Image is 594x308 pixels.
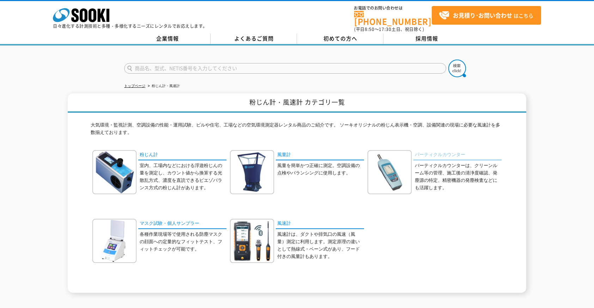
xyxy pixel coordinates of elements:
span: お電話でのお問い合わせは [354,6,432,10]
a: 粉じん計 [138,150,226,160]
input: 商品名、型式、NETIS番号を入力してください [124,63,446,74]
a: [PHONE_NUMBER] [354,11,432,25]
h1: 粉じん計・風速計 カテゴリ一覧 [68,93,526,113]
p: 風量を簡単かつ正確に測定。空調設備の点検やバランシングに使用します。 [277,162,364,177]
a: よくあるご質問 [211,33,297,44]
strong: お見積り･お問い合わせ [453,11,512,19]
a: 風速計 [276,219,364,229]
p: バーティクルカウンターは、クリーンルーム等の管理、施工後の清浄度確認、発塵源の特定、精密機器の発塵検査などにも活躍します。 [415,162,502,191]
a: お見積り･お問い合わせはこちら [432,6,541,25]
p: 室内、工場内などにおける浮遊粉じんの量を測定し、カウント値から換算する光散乱方式、濃度を直読できるピエゾバランス方式の粉じん計があります。 [140,162,226,191]
img: 風量計 [230,150,274,194]
a: 初めての方へ [297,33,383,44]
a: パーティクルカウンター [413,150,502,160]
img: 粉じん計 [92,150,137,194]
img: パーティクルカウンター [368,150,412,194]
a: 採用情報 [383,33,470,44]
img: マスク試験・個人サンプラー [92,219,137,263]
span: はこちら [439,10,533,21]
span: 17:30 [379,26,392,32]
a: 風量計 [276,150,364,160]
p: 日々進化する計測技術と多種・多様化するニーズにレンタルでお応えします。 [53,24,207,28]
span: (平日 ～ 土日、祝日除く) [354,26,424,32]
p: 各種作業現場等で使用される防塵マスクの顔面への定量的なフィットテスト、フィットチェックが可能です。 [140,231,226,253]
a: トップページ [124,84,145,88]
span: 8:50 [365,26,375,32]
li: 粉じん計・風速計 [146,82,180,90]
p: 大気環境・監視計測、空調設備の性能・運用試験、ビルや住宅、工場などの空気環境測定器レンタル商品のご紹介です。 ソーキオリジナルの粉じん表示機・空調、設備関連の現場に必要な風速計を多数揃えております。 [91,122,503,140]
p: 風速計は、ダクトや排気口の風速（風量）測定に利用します。測定原理の違いとして熱線式・ベーン式があり、フード付きの風量計もあります。 [277,231,364,260]
span: 初めての方へ [323,35,357,42]
a: 企業情報 [124,33,211,44]
img: 風速計 [230,219,274,263]
img: btn_search.png [448,60,466,77]
a: マスク試験・個人サンプラー [138,219,226,229]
